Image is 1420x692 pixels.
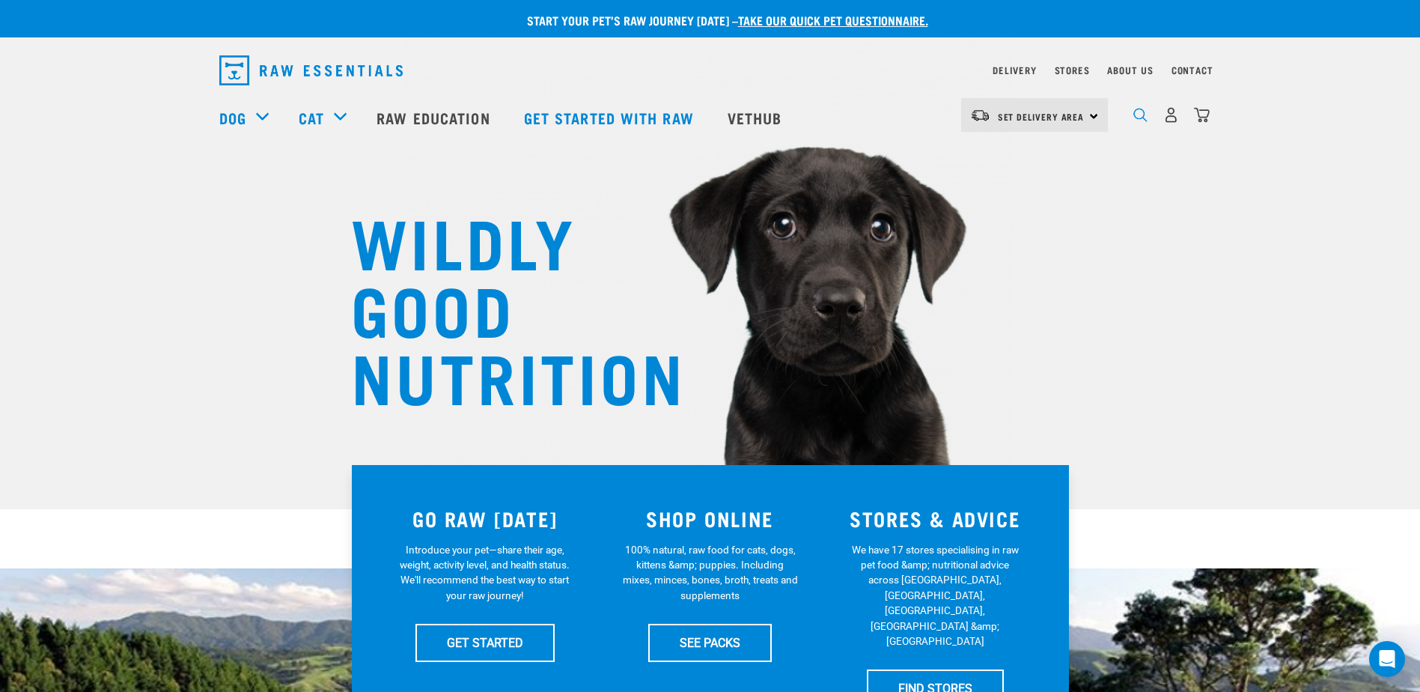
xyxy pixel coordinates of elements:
[1055,67,1090,73] a: Stores
[622,542,798,604] p: 100% natural, raw food for cats, dogs, kittens &amp; puppies. Including mixes, minces, bones, bro...
[738,16,928,23] a: take our quick pet questionnaire.
[382,507,589,530] h3: GO RAW [DATE]
[351,206,650,408] h1: WILDLY GOOD NUTRITION
[1107,67,1153,73] a: About Us
[415,624,555,661] a: GET STARTED
[1163,107,1179,123] img: user.png
[648,624,772,661] a: SEE PACKS
[606,507,814,530] h3: SHOP ONLINE
[1369,641,1405,677] div: Open Intercom Messenger
[993,67,1036,73] a: Delivery
[397,542,573,604] p: Introduce your pet—share their age, weight, activity level, and health status. We'll recommend th...
[207,49,1213,91] nav: dropdown navigation
[1171,67,1213,73] a: Contact
[509,88,713,148] a: Get started with Raw
[998,114,1085,119] span: Set Delivery Area
[847,542,1023,649] p: We have 17 stores specialising in raw pet food &amp; nutritional advice across [GEOGRAPHIC_DATA],...
[219,106,246,129] a: Dog
[219,55,403,85] img: Raw Essentials Logo
[713,88,801,148] a: Vethub
[362,88,508,148] a: Raw Education
[970,109,990,122] img: van-moving.png
[1194,107,1210,123] img: home-icon@2x.png
[299,106,324,129] a: Cat
[1133,108,1148,122] img: home-icon-1@2x.png
[832,507,1039,530] h3: STORES & ADVICE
